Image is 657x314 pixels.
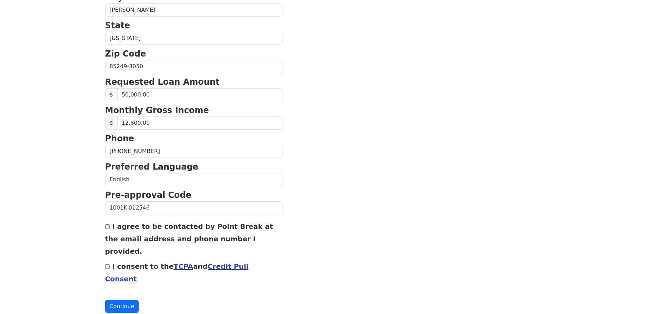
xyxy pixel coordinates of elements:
[105,145,282,158] input: Phone
[105,88,118,101] span: $
[117,88,282,101] input: Requested Loan Amount
[105,117,118,130] span: $
[105,201,282,214] input: Pre-approval Code
[105,262,249,283] label: I consent to the and
[105,3,282,17] input: City
[105,134,135,143] strong: Phone
[105,190,192,200] strong: Pre-approval Code
[117,117,282,130] input: Monthly Gross Income
[105,104,282,117] p: Monthly Gross Income
[105,300,139,313] button: Continue
[173,262,193,271] a: TCPA
[105,222,273,255] label: I agree to be contacted by Point Break at the email address and phone number I provided.
[105,77,220,87] strong: Requested Loan Amount
[105,21,130,30] strong: State
[105,60,282,73] input: Zip Code
[105,162,198,172] strong: Preferred Language
[105,49,146,59] strong: Zip Code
